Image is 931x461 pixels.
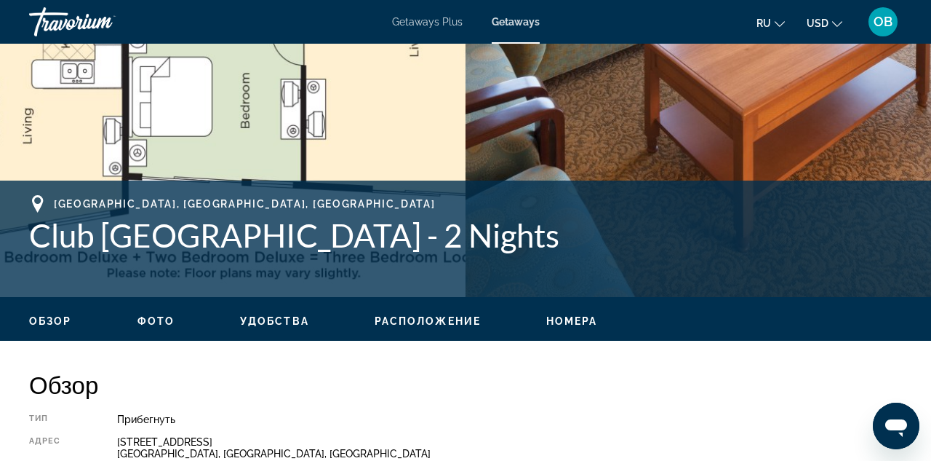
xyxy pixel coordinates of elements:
[137,315,175,327] span: Фото
[807,17,828,29] span: USD
[375,315,481,328] button: Расположение
[29,370,902,399] h2: Обзор
[756,12,785,34] button: Change language
[873,403,919,449] iframe: Кнопка запуска окна обмена сообщениями
[392,16,463,28] a: Getaways Plus
[492,16,540,28] a: Getaways
[117,414,902,425] div: Прибегнуть
[864,7,902,37] button: User Menu
[240,315,309,327] span: Удобства
[546,315,598,328] button: Номера
[807,12,842,34] button: Change currency
[137,315,175,328] button: Фото
[29,436,81,460] div: Адрес
[29,414,81,425] div: Тип
[29,315,72,328] button: Обзор
[756,17,771,29] span: ru
[29,216,902,254] h1: Club [GEOGRAPHIC_DATA] - 2 Nights
[29,3,175,41] a: Travorium
[240,315,309,328] button: Удобства
[874,15,892,29] span: OB
[375,315,481,327] span: Расположение
[29,315,72,327] span: Обзор
[546,315,598,327] span: Номера
[117,436,902,460] div: [STREET_ADDRESS] [GEOGRAPHIC_DATA], [GEOGRAPHIC_DATA], [GEOGRAPHIC_DATA]
[54,198,435,210] span: [GEOGRAPHIC_DATA], [GEOGRAPHIC_DATA], [GEOGRAPHIC_DATA]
